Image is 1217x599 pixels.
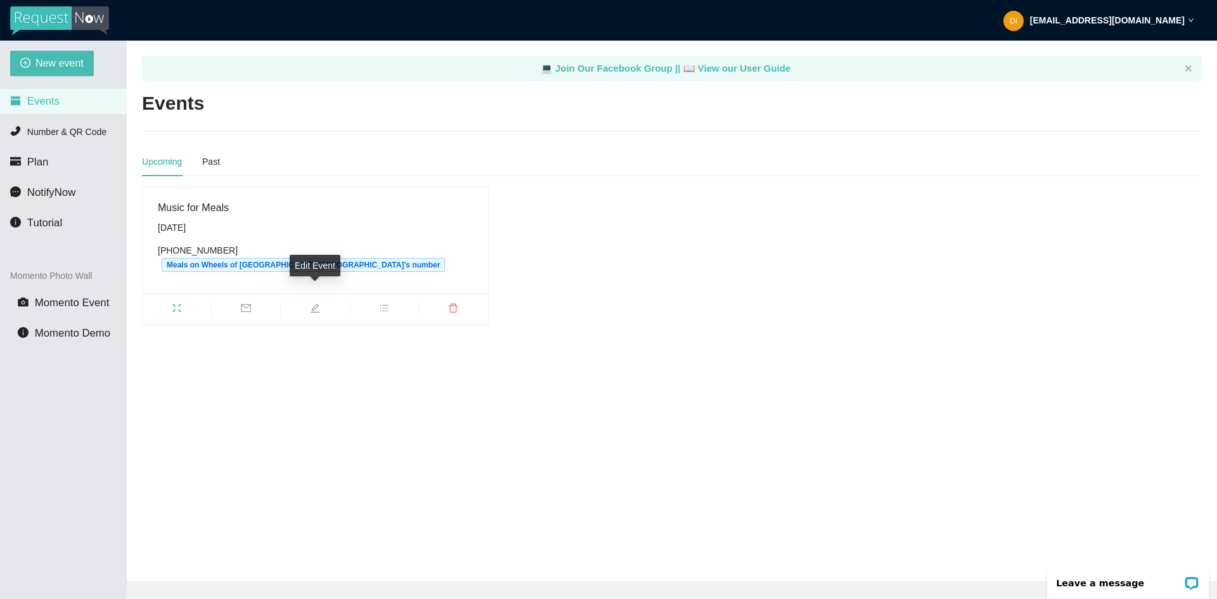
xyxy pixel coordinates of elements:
[541,63,683,74] a: laptop Join Our Facebook Group ||
[18,297,29,307] span: camera
[158,221,473,235] div: [DATE]
[10,126,21,136] span: phone
[541,63,553,74] span: laptop
[158,200,473,216] div: Music for Meals
[1003,11,1024,31] img: 6460f547c0c8f7de50e5d96547120c24
[10,95,21,106] span: calendar
[35,55,84,71] span: New event
[18,327,29,338] span: info-circle
[10,217,21,228] span: info-circle
[158,243,473,272] div: [PHONE_NUMBER]
[281,303,349,317] span: edit
[142,91,204,117] h2: Events
[1188,17,1194,23] span: down
[35,327,110,339] span: Momento Demo
[27,127,106,137] span: Number & QR Code
[1185,65,1192,73] button: close
[1039,559,1217,599] iframe: LiveChat chat widget
[683,63,695,74] span: laptop
[10,51,94,76] button: plus-circleNew event
[202,155,220,169] div: Past
[10,156,21,167] span: credit-card
[212,303,280,317] span: mail
[683,63,791,74] a: laptop View our User Guide
[290,255,340,276] div: Edit Event
[143,303,211,317] span: fullscreen
[350,303,418,317] span: bars
[35,297,110,309] span: Momento Event
[10,6,109,35] img: RequestNow
[20,58,30,70] span: plus-circle
[27,217,62,229] span: Tutorial
[162,258,445,272] span: Meals on Wheels of [GEOGRAPHIC_DATA]/[GEOGRAPHIC_DATA]'s number
[1030,15,1185,25] strong: [EMAIL_ADDRESS][DOMAIN_NAME]
[419,303,488,317] span: delete
[10,186,21,197] span: message
[142,155,182,169] div: Upcoming
[27,95,60,107] span: Events
[27,156,49,168] span: Plan
[1185,65,1192,72] span: close
[27,186,75,198] span: NotifyNow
